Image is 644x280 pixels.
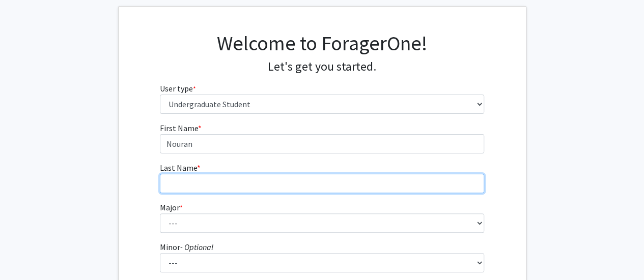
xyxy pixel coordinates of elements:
[160,163,197,173] span: Last Name
[160,82,196,95] label: User type
[160,59,484,74] h4: Let's get you started.
[8,234,43,272] iframe: Chat
[180,242,213,252] i: - Optional
[160,31,484,55] h1: Welcome to ForagerOne!
[160,241,213,253] label: Minor
[160,201,183,213] label: Major
[160,123,198,133] span: First Name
